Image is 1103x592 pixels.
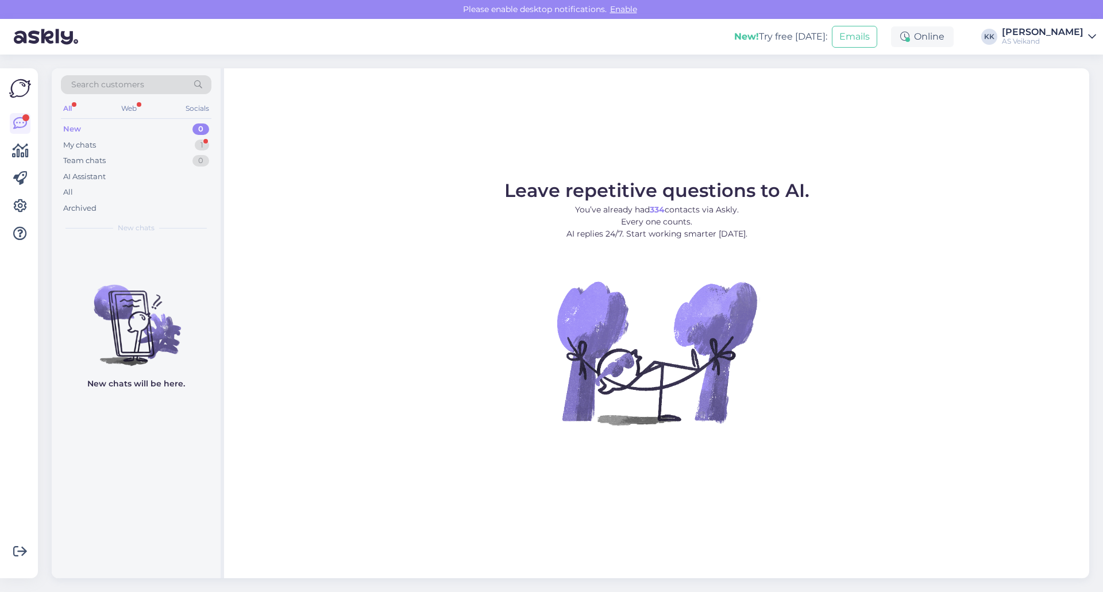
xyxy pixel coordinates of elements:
div: AS Veikand [1002,37,1083,46]
b: 334 [650,204,665,215]
p: You’ve already had contacts via Askly. Every one counts. AI replies 24/7. Start working smarter [... [504,204,809,240]
span: Leave repetitive questions to AI. [504,179,809,202]
div: All [63,187,73,198]
img: Askly Logo [9,78,31,99]
div: Socials [183,101,211,116]
button: Emails [832,26,877,48]
div: AI Assistant [63,171,106,183]
div: [PERSON_NAME] [1002,28,1083,37]
div: KK [981,29,997,45]
div: All [61,101,74,116]
b: New! [734,31,759,42]
div: 1 [195,140,209,151]
span: Enable [607,4,641,14]
span: Search customers [71,79,144,91]
div: Archived [63,203,97,214]
div: Try free [DATE]: [734,30,827,44]
img: No Chat active [553,249,760,456]
div: 0 [192,123,209,135]
div: Web [119,101,139,116]
span: New chats [118,223,155,233]
div: Team chats [63,155,106,167]
div: 0 [192,155,209,167]
a: [PERSON_NAME]AS Veikand [1002,28,1096,46]
div: Online [891,26,954,47]
div: My chats [63,140,96,151]
img: No chats [52,264,221,367]
div: New [63,123,81,135]
p: New chats will be here. [87,378,185,390]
